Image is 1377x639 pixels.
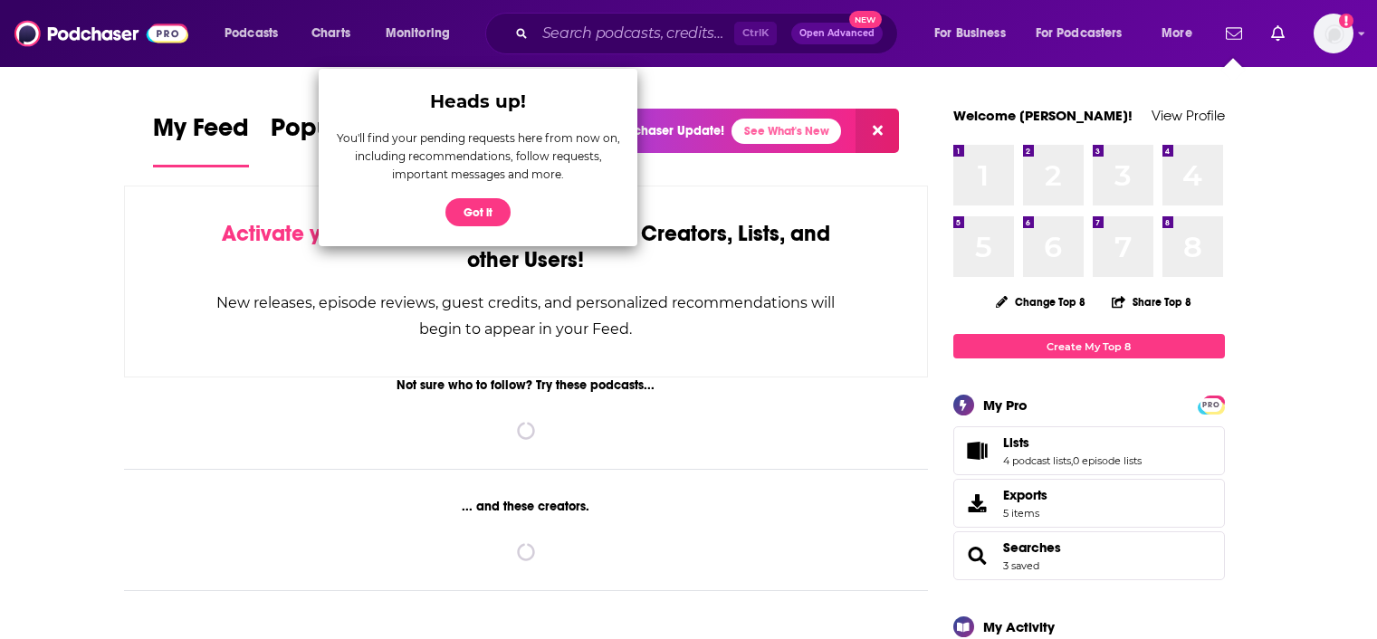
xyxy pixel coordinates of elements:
button: open menu [1024,19,1149,48]
span: Charts [311,21,350,46]
img: User Profile [1314,14,1353,53]
button: open menu [922,19,1028,48]
a: 0 episode lists [1073,454,1142,467]
a: Popular Feed [271,112,425,167]
a: Show notifications dropdown [1264,18,1292,49]
button: Share Top 8 [1111,284,1192,319]
a: Searches [1003,539,1061,556]
span: , [1071,454,1073,467]
button: open menu [212,19,301,48]
span: PRO [1200,398,1222,412]
span: For Business [934,21,1006,46]
button: Got it [445,198,511,226]
a: See What's New [732,119,841,144]
span: Logged in as lealy [1314,14,1353,53]
span: Lists [953,426,1225,475]
a: PRO [1200,397,1222,411]
div: My Activity [983,618,1055,635]
a: My Feed [153,112,249,167]
span: Lists [1003,434,1029,451]
div: New releases, episode reviews, guest credits, and personalized recommendations will begin to appe... [215,290,837,342]
button: Change Top 8 [985,291,1097,313]
a: 3 saved [1003,559,1039,572]
a: Charts [300,19,361,48]
a: 4 podcast lists [1003,454,1071,467]
span: New [849,11,882,28]
span: Popular Feed [271,112,425,154]
a: Exports [953,479,1225,528]
div: by following Podcasts, Creators, Lists, and other Users! [215,221,837,273]
button: open menu [1149,19,1215,48]
div: You'll find your pending requests here from now on, including recommendations, follow requests, i... [333,129,623,184]
span: Exports [1003,487,1047,503]
a: Lists [1003,434,1142,451]
a: View Profile [1152,107,1225,124]
a: Searches [960,543,996,568]
span: 5 items [1003,507,1047,520]
span: Monitoring [386,21,450,46]
span: My Feed [153,112,249,154]
img: Podchaser - Follow, Share and Rate Podcasts [14,16,188,51]
span: For Podcasters [1036,21,1123,46]
span: Open Advanced [799,29,875,38]
span: Searches [953,531,1225,580]
a: Welcome [PERSON_NAME]! [953,107,1133,124]
input: Search podcasts, credits, & more... [535,19,734,48]
span: More [1162,21,1192,46]
p: Podchaser Update! [611,123,724,138]
div: My Pro [983,396,1028,414]
span: Ctrl K [734,22,777,45]
button: Open AdvancedNew [791,23,883,44]
div: Not sure who to follow? Try these podcasts... [124,377,929,393]
div: ... and these creators. [124,499,929,514]
a: Create My Top 8 [953,334,1225,358]
span: Activate your Feed [222,220,407,247]
div: Heads up! [333,91,623,112]
a: Lists [960,438,996,463]
span: Podcasts [225,21,278,46]
a: Show notifications dropdown [1219,18,1249,49]
div: Search podcasts, credits, & more... [502,13,915,54]
button: Show profile menu [1314,14,1353,53]
svg: Add a profile image [1339,14,1353,28]
span: Exports [960,491,996,516]
button: open menu [373,19,473,48]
